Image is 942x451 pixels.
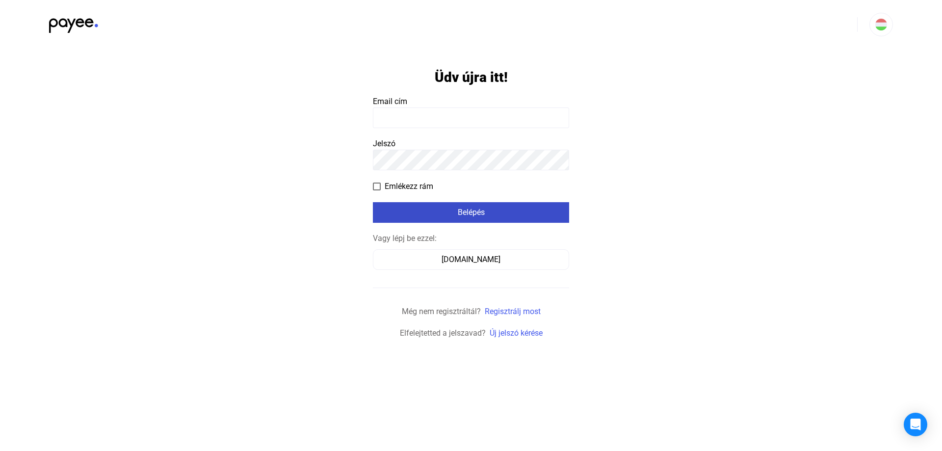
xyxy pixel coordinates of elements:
div: Belépés [376,207,566,218]
span: Jelszó [373,139,395,148]
button: HU [869,13,893,36]
button: [DOMAIN_NAME] [373,249,569,270]
div: [DOMAIN_NAME] [376,254,566,265]
span: Email cím [373,97,407,106]
a: Regisztrálj most [485,307,541,316]
button: Belépés [373,202,569,223]
div: Open Intercom Messenger [904,413,927,436]
h1: Üdv újra itt! [435,69,508,86]
span: Még nem regisztráltál? [402,307,481,316]
span: Emlékezz rám [385,181,433,192]
img: black-payee-blue-dot.svg [49,13,98,33]
a: Új jelszó kérése [490,328,543,338]
img: HU [875,19,887,30]
a: [DOMAIN_NAME] [373,255,569,264]
div: Vagy lépj be ezzel: [373,233,569,244]
span: Elfelejtetted a jelszavad? [400,328,486,338]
